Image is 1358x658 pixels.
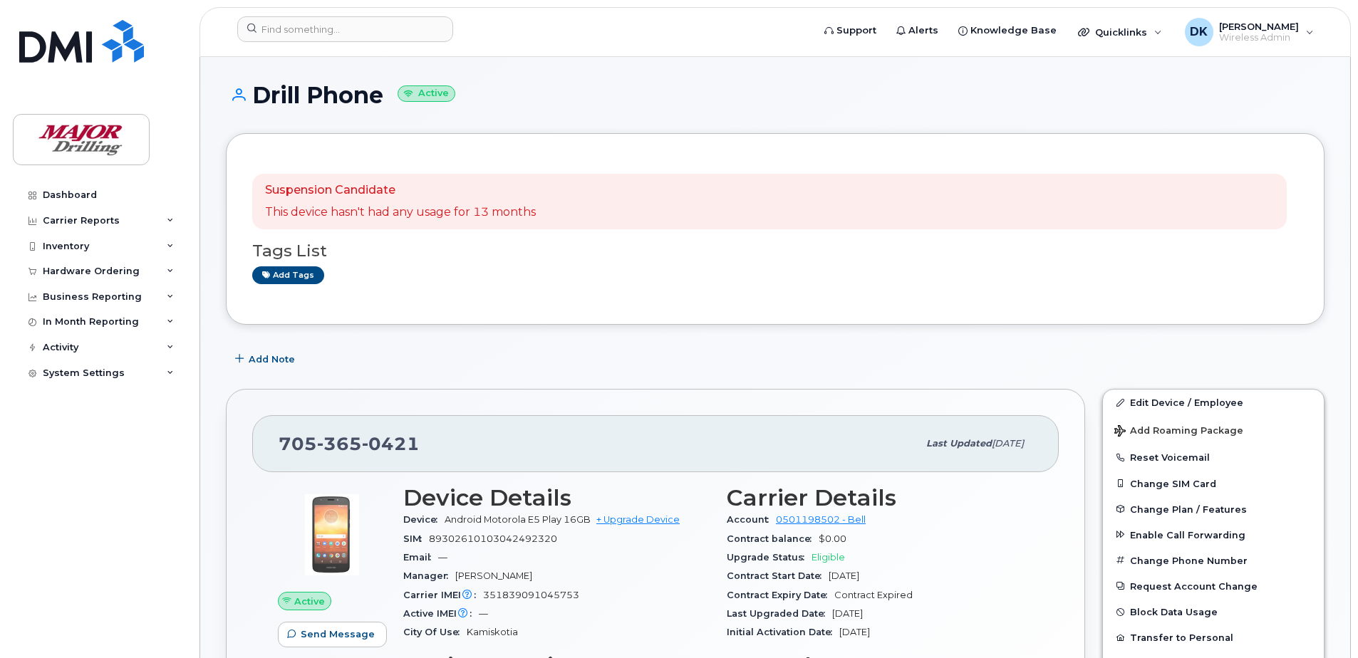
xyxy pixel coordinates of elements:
[727,590,834,600] span: Contract Expiry Date
[249,352,295,366] span: Add Note
[1130,503,1247,514] span: Change Plan / Features
[1130,529,1245,540] span: Enable Call Forwarding
[727,552,812,563] span: Upgrade Status
[294,595,325,608] span: Active
[834,590,913,600] span: Contract Expired
[403,627,467,637] span: City Of Use
[812,552,845,563] span: Eligible
[829,570,859,581] span: [DATE]
[992,438,1024,449] span: [DATE]
[832,608,863,619] span: [DATE]
[727,570,829,581] span: Contract Start Date
[252,242,1298,260] h3: Tags List
[226,346,307,372] button: Add Note
[252,266,324,284] a: Add tags
[429,533,557,544] span: 89302610103042492320
[727,533,819,544] span: Contract balance
[839,627,870,637] span: [DATE]
[596,514,680,525] a: + Upgrade Device
[226,83,1325,108] h1: Drill Phone
[265,182,536,199] p: Suspension Candidate
[467,627,518,637] span: Kamiskotia
[445,514,591,525] span: Android Motorola E5 Play 16GB
[289,492,375,578] img: image20231002-3703462-18c2a3i.jpeg
[398,85,455,102] small: Active
[362,433,420,454] span: 0421
[403,590,483,600] span: Carrier IMEI
[265,204,536,221] p: This device hasn't had any usage for 13 months
[727,485,1033,511] h3: Carrier Details
[926,438,992,449] span: Last updated
[438,552,447,563] span: —
[1103,496,1324,522] button: Change Plan / Features
[455,570,532,581] span: [PERSON_NAME]
[483,590,579,600] span: 351839091045753
[1114,425,1243,439] span: Add Roaming Package
[301,627,375,641] span: Send Message
[727,514,776,525] span: Account
[403,608,479,619] span: Active IMEI
[279,433,420,454] span: 705
[278,622,387,647] button: Send Message
[1103,548,1324,573] button: Change Phone Number
[727,627,839,637] span: Initial Activation Date
[1103,522,1324,548] button: Enable Call Forwarding
[1103,415,1324,444] button: Add Roaming Package
[479,608,488,619] span: —
[403,514,445,525] span: Device
[776,514,866,525] a: 0501198502 - Bell
[317,433,362,454] span: 365
[1103,599,1324,625] button: Block Data Usage
[1103,625,1324,650] button: Transfer to Personal
[727,608,832,619] span: Last Upgraded Date
[403,533,429,544] span: SIM
[1103,390,1324,415] a: Edit Device / Employee
[1103,444,1324,470] button: Reset Voicemail
[403,570,455,581] span: Manager
[403,485,710,511] h3: Device Details
[403,552,438,563] span: Email
[819,533,846,544] span: $0.00
[1103,471,1324,496] button: Change SIM Card
[1103,573,1324,599] button: Request Account Change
